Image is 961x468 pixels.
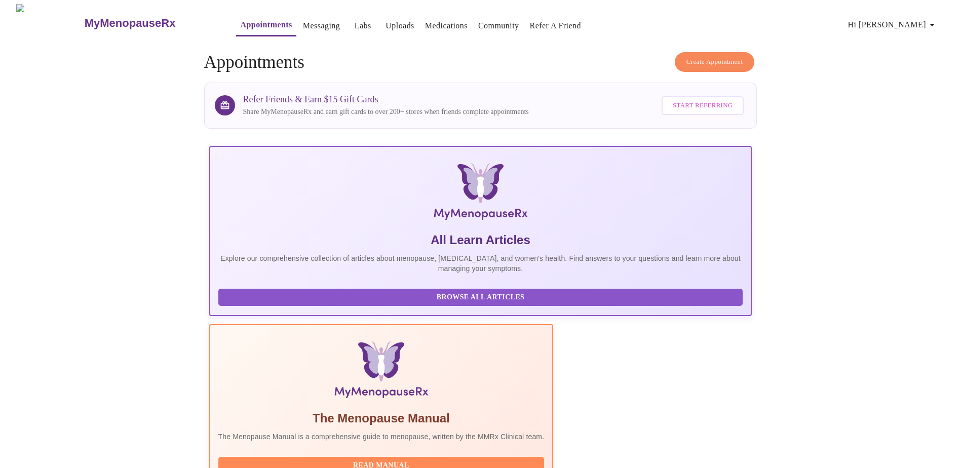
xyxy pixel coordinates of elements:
span: Browse All Articles [228,291,733,304]
h5: All Learn Articles [218,232,743,248]
button: Medications [421,16,472,36]
button: Hi [PERSON_NAME] [844,15,942,35]
img: Menopause Manual [270,341,492,402]
a: Messaging [303,19,340,33]
button: Create Appointment [675,52,755,72]
button: Browse All Articles [218,289,743,306]
a: Uploads [386,19,414,33]
button: Labs [347,16,379,36]
a: Community [478,19,519,33]
button: Messaging [299,16,344,36]
button: Start Referring [662,96,744,115]
a: Start Referring [659,91,746,120]
button: Community [474,16,523,36]
img: MyMenopauseRx Logo [16,4,83,42]
a: Medications [425,19,468,33]
button: Appointments [236,15,296,36]
a: Refer a Friend [530,19,582,33]
a: MyMenopauseRx [83,6,216,41]
img: MyMenopauseRx Logo [300,163,662,224]
p: The Menopause Manual is a comprehensive guide to menopause, written by the MMRx Clinical team. [218,432,545,442]
span: Hi [PERSON_NAME] [848,18,938,32]
a: Labs [355,19,371,33]
button: Uploads [381,16,418,36]
h3: Refer Friends & Earn $15 Gift Cards [243,94,529,105]
h5: The Menopause Manual [218,410,545,426]
span: Start Referring [673,100,733,111]
h4: Appointments [204,52,757,72]
p: Share MyMenopauseRx and earn gift cards to over 200+ stores when friends complete appointments [243,107,529,117]
button: Refer a Friend [526,16,586,36]
a: Browse All Articles [218,292,746,301]
span: Create Appointment [686,56,743,68]
a: Appointments [240,18,292,32]
p: Explore our comprehensive collection of articles about menopause, [MEDICAL_DATA], and women's hea... [218,253,743,274]
h3: MyMenopauseRx [85,17,176,30]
